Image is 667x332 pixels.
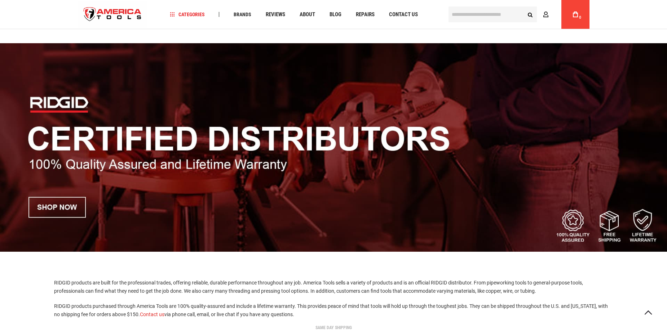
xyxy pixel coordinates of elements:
a: About [296,10,318,19]
span: Reviews [266,12,285,17]
span: Brands [234,12,251,17]
p: RIDGID products purchased through America Tools are 100% quality-assured and include a lifetime w... [54,302,613,318]
a: Contact Us [386,10,421,19]
span: Contact Us [389,12,418,17]
span: Blog [330,12,341,17]
a: store logo [78,1,147,28]
span: About [300,12,315,17]
a: Reviews [262,10,288,19]
a: Blog [326,10,345,19]
a: Categories [167,10,208,19]
button: Search [523,8,537,21]
span: Repairs [356,12,375,17]
a: Repairs [353,10,378,19]
img: America Tools [78,1,147,28]
span: Categories [170,12,205,17]
span: 0 [579,15,581,19]
a: Brands [230,10,255,19]
div: SAME DAY SHIPPING [76,326,591,330]
p: RIDGID products are built for the professional trades, offering reliable, durable performance thr... [54,279,613,295]
a: Contact us [140,311,164,317]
